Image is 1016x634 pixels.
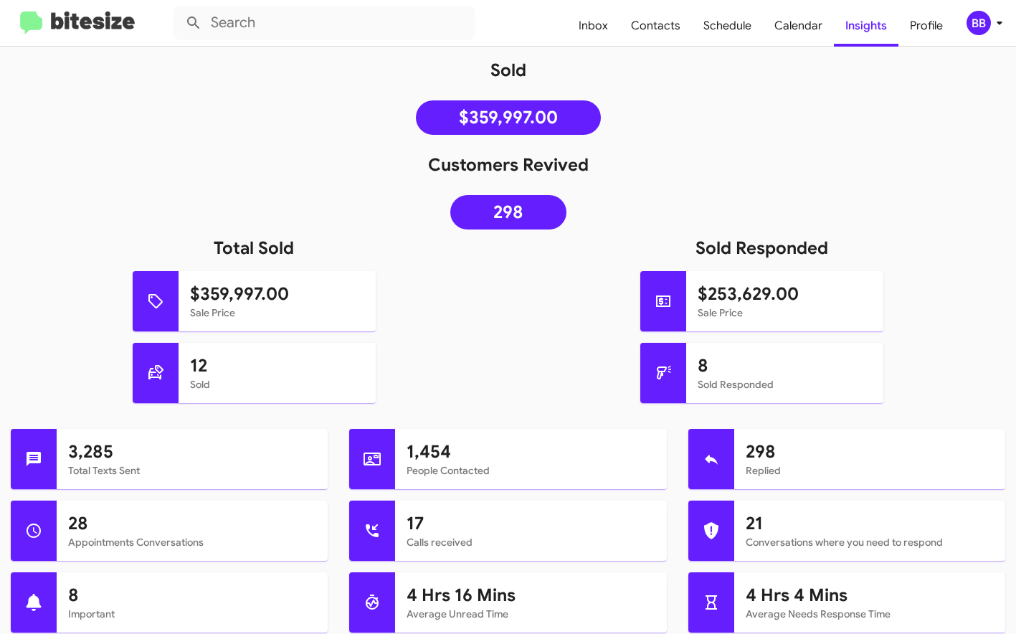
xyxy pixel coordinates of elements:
a: Contacts [619,5,692,47]
h1: 4 Hrs 4 Mins [746,584,994,607]
h1: $253,629.00 [698,283,872,306]
h1: 8 [68,584,316,607]
input: Search [174,6,475,40]
mat-card-subtitle: Conversations where you need to respond [746,535,994,549]
h1: 12 [190,354,364,377]
mat-card-subtitle: Replied [746,463,994,478]
mat-card-subtitle: Sale Price [698,306,872,320]
h1: 8 [698,354,872,377]
mat-card-subtitle: Total Texts Sent [68,463,316,478]
a: Calendar [763,5,834,47]
span: 298 [493,205,523,219]
h1: 28 [68,512,316,535]
mat-card-subtitle: Average Needs Response Time [746,607,994,621]
a: Schedule [692,5,763,47]
h1: 21 [746,512,994,535]
h1: 17 [407,512,655,535]
h1: 4 Hrs 16 Mins [407,584,655,607]
a: Inbox [567,5,619,47]
h1: 1,454 [407,440,655,463]
a: Profile [898,5,954,47]
h1: $359,997.00 [190,283,364,306]
mat-card-subtitle: Sale Price [190,306,364,320]
mat-card-subtitle: Appointments Conversations [68,535,316,549]
h1: 3,285 [68,440,316,463]
mat-card-subtitle: Sold Responded [698,377,872,392]
mat-card-subtitle: Important [68,607,316,621]
mat-card-subtitle: People Contacted [407,463,655,478]
h1: 298 [746,440,994,463]
button: BB [954,11,1000,35]
span: $359,997.00 [459,110,558,125]
a: Insights [834,5,898,47]
mat-card-subtitle: Sold [190,377,364,392]
mat-card-subtitle: Calls received [407,535,655,549]
div: BB [967,11,991,35]
mat-card-subtitle: Average Unread Time [407,607,655,621]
